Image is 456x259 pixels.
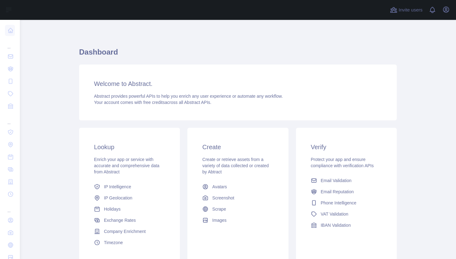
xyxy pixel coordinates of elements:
[399,7,422,14] span: Invite users
[212,195,234,201] span: Screenshot
[94,100,211,105] span: Your account comes with across all Abstract APIs.
[104,217,136,223] span: Exchange Rates
[321,189,354,195] span: Email Reputation
[92,192,168,203] a: IP Geolocation
[321,222,351,228] span: IBAN Validation
[389,5,424,15] button: Invite users
[92,181,168,192] a: IP Intelligence
[94,94,283,99] span: Abstract provides powerful APIs to help you enrich any user experience or automate any workflow.
[5,201,15,213] div: ...
[321,211,348,217] span: VAT Validation
[104,228,146,234] span: Company Enrichment
[308,220,384,231] a: IBAN Validation
[94,157,159,174] span: Enrich your app or service with accurate and comprehensive data from Abstract
[200,192,276,203] a: Screenshot
[212,206,226,212] span: Scrape
[308,208,384,220] a: VAT Validation
[5,37,15,50] div: ...
[94,143,165,151] h3: Lookup
[104,195,132,201] span: IP Geolocation
[200,203,276,215] a: Scrape
[308,197,384,208] a: Phone Intelligence
[92,226,168,237] a: Company Enrichment
[212,184,227,190] span: Avatars
[104,206,121,212] span: Holidays
[92,237,168,248] a: Timezone
[311,157,374,168] span: Protect your app and ensure compliance with verification APIs
[311,143,382,151] h3: Verify
[202,157,269,174] span: Create or retrieve assets from a variety of data collected or created by Abtract
[79,47,397,62] h1: Dashboard
[321,177,351,184] span: Email Validation
[5,113,15,125] div: ...
[308,175,384,186] a: Email Validation
[212,217,226,223] span: Images
[321,200,356,206] span: Phone Intelligence
[200,181,276,192] a: Avatars
[92,203,168,215] a: Holidays
[94,79,382,88] h3: Welcome to Abstract.
[200,215,276,226] a: Images
[202,143,273,151] h3: Create
[92,215,168,226] a: Exchange Rates
[308,186,384,197] a: Email Reputation
[143,100,165,105] span: free credits
[104,184,131,190] span: IP Intelligence
[104,239,123,246] span: Timezone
